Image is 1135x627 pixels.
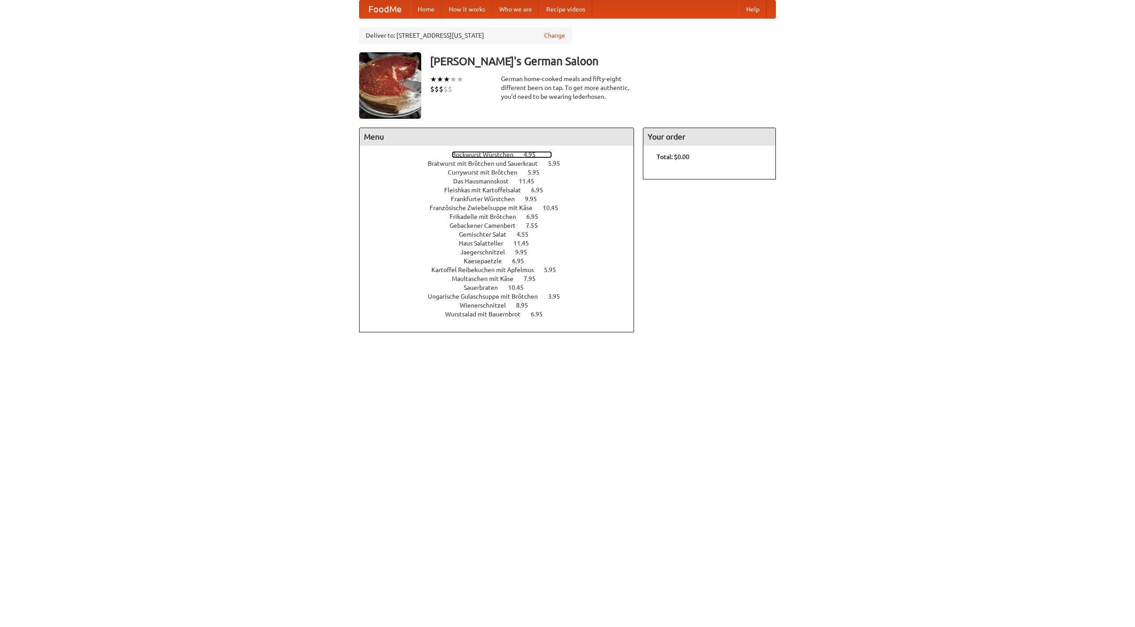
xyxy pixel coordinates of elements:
[526,222,547,229] span: 7.55
[428,160,547,167] span: Bratwurst mit Brötchen und Sauerkraut
[460,249,544,256] a: Jaegerschnitzel 9.95
[460,302,515,309] span: Wienerschnitzel
[508,284,532,291] span: 10.45
[431,266,543,273] span: Kartoffel Reibekuchen mit Apfelmus
[430,74,437,84] li: ★
[430,204,575,211] a: Französische Zwiebelsuppe mit Käse 10.45
[442,0,492,18] a: How it works
[739,0,767,18] a: Help
[450,222,554,229] a: Gebackener Camenbert 7.55
[439,84,443,94] li: $
[519,178,543,185] span: 11.45
[452,275,522,282] span: Maultaschen mit Käse
[448,169,556,176] a: Currywurst mit Brötchen 5.95
[464,257,540,265] a: Kaesepaetzle 6.95
[450,74,457,84] li: ★
[512,257,533,265] span: 6.95
[450,222,524,229] span: Gebackener Camenbert
[450,213,555,220] a: Frikadelle mit Brötchen 6.95
[448,169,526,176] span: Currywurst mit Brötchen
[444,187,530,194] span: Fleishkas mit Kartoffelsalat
[430,84,434,94] li: $
[464,257,511,265] span: Kaesepaetzle
[548,293,569,300] span: 3.95
[459,231,515,238] span: Gemischter Salat
[517,231,537,238] span: 4.55
[453,178,517,185] span: Das Hausmannskost
[434,84,439,94] li: $
[531,187,552,194] span: 6.95
[525,195,546,203] span: 9.95
[643,128,775,146] h4: Your order
[411,0,442,18] a: Home
[528,169,548,176] span: 5.95
[428,293,576,300] a: Ungarische Gulaschsuppe mit Brötchen 3.95
[451,195,553,203] a: Frankfurter Würstchen 9.95
[444,187,560,194] a: Fleishkas mit Kartoffelsalat 6.95
[548,160,569,167] span: 5.95
[459,240,512,247] span: Haus Salatteller
[453,178,551,185] a: Das Hausmannskost 11.45
[531,311,552,318] span: 6.95
[359,52,421,119] img: angular.jpg
[457,74,463,84] li: ★
[360,128,634,146] h4: Menu
[515,249,536,256] span: 9.95
[526,213,547,220] span: 6.95
[524,151,544,158] span: 4.95
[445,311,529,318] span: Wurstsalad mit Bauernbrot
[539,0,592,18] a: Recipe videos
[516,302,537,309] span: 8.95
[464,284,540,291] a: Sauerbraten 10.45
[360,0,411,18] a: FoodMe
[460,302,544,309] a: Wienerschnitzel 8.95
[459,231,545,238] a: Gemischter Salat 4.55
[657,153,689,160] b: Total: $0.00
[430,52,776,70] h3: [PERSON_NAME]'s German Saloon
[359,27,572,43] div: Deliver to: [STREET_ADDRESS][US_STATE]
[524,275,544,282] span: 7.95
[443,84,448,94] li: $
[428,293,547,300] span: Ungarische Gulaschsuppe mit Brötchen
[543,204,567,211] span: 10.45
[452,275,552,282] a: Maultaschen mit Käse 7.95
[544,31,565,40] a: Change
[445,311,559,318] a: Wurstsalad mit Bauernbrot 6.95
[452,151,522,158] span: Bockwurst Würstchen
[501,74,634,101] div: German home-cooked meals and fifty-eight different beers on tap. To get more authentic, you'd nee...
[452,151,552,158] a: Bockwurst Würstchen 4.95
[448,84,452,94] li: $
[544,266,565,273] span: 5.95
[431,266,572,273] a: Kartoffel Reibekuchen mit Apfelmus 5.95
[437,74,443,84] li: ★
[428,160,576,167] a: Bratwurst mit Brötchen und Sauerkraut 5.95
[443,74,450,84] li: ★
[451,195,524,203] span: Frankfurter Würstchen
[513,240,538,247] span: 11.45
[464,284,507,291] span: Sauerbraten
[459,240,545,247] a: Haus Salatteller 11.45
[492,0,539,18] a: Who we are
[460,249,514,256] span: Jaegerschnitzel
[450,213,525,220] span: Frikadelle mit Brötchen
[430,204,541,211] span: Französische Zwiebelsuppe mit Käse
